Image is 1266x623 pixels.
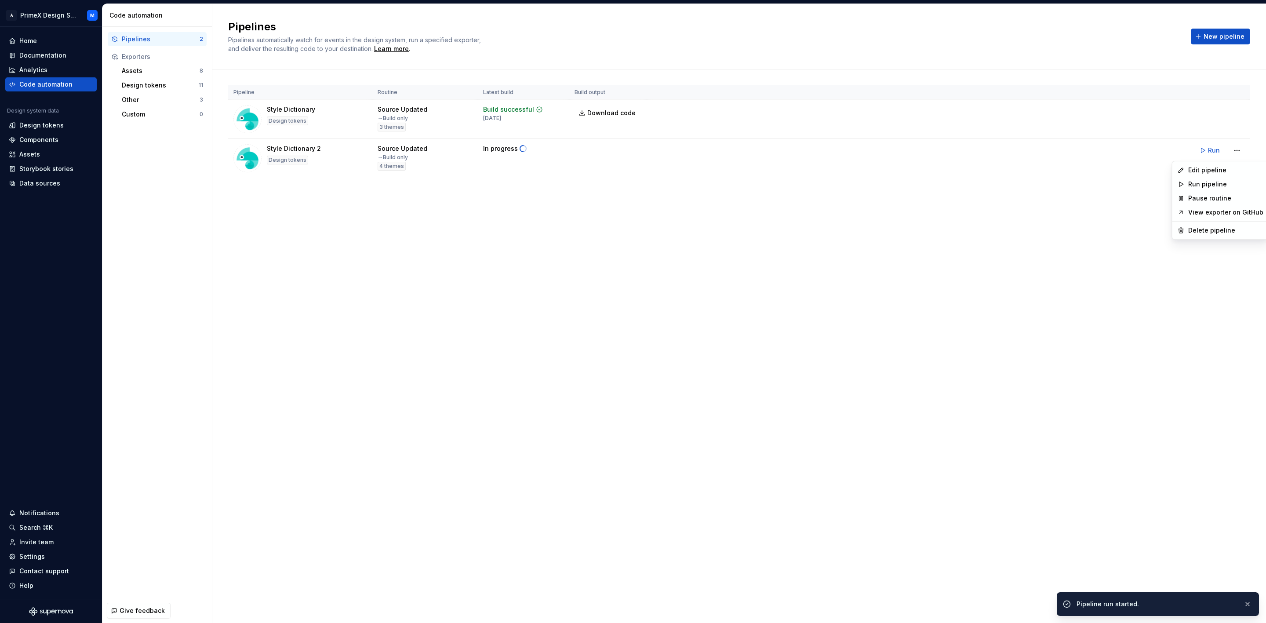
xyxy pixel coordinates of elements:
[1188,166,1263,175] div: Edit pipeline
[1188,194,1263,203] div: Pause routine
[1188,208,1263,217] a: View exporter on GitHub
[1077,600,1237,608] div: Pipeline run started.
[1188,180,1263,189] div: Run pipeline
[1188,226,1263,235] div: Delete pipeline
